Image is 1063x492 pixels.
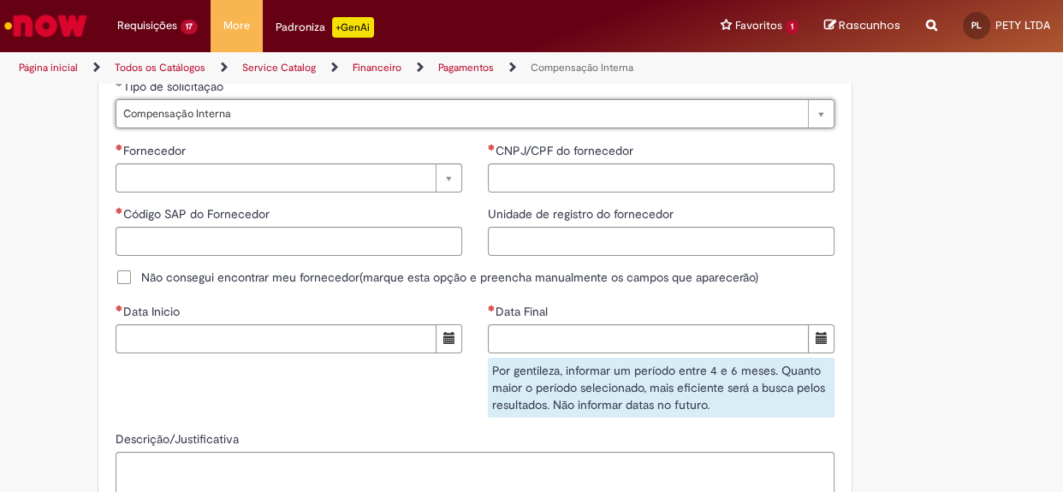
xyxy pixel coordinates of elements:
span: Código SAP do Fornecedor [123,206,273,222]
span: Não consegui encontrar meu fornecedor(marque esta opção e preencha manualmente os campos que apar... [141,269,758,286]
button: Mostrar calendário para Data Final [808,324,834,353]
span: 17 [181,20,198,34]
span: Tipo de solicitação [123,79,227,94]
span: Unidade de registro do fornecedor [488,206,677,222]
a: Compensação Interna [531,61,633,74]
ul: Trilhas de página [13,52,696,84]
span: PL [971,20,982,31]
span: CNPJ/CPF do fornecedor [496,143,637,158]
span: Necessários [116,207,123,214]
input: Data Inicio [116,324,436,353]
a: Todos os Catálogos [115,61,205,74]
span: Favoritos [735,17,782,34]
span: 1 [786,20,799,34]
span: More [223,17,250,34]
input: CNPJ/CPF do fornecedor [488,163,834,193]
span: Necessários [488,305,496,311]
input: Data Final [488,324,809,353]
button: Mostrar calendário para Data Inicio [436,324,462,353]
span: Descrição/Justificativa [116,431,242,447]
input: Unidade de registro do fornecedor [488,227,834,256]
a: Página inicial [19,61,78,74]
span: Compensação Interna [123,100,799,127]
a: Pagamentos [438,61,494,74]
a: Financeiro [353,61,401,74]
span: Obrigatório Preenchido [116,80,123,86]
span: Data Final [496,304,551,319]
span: PETY LTDA [995,18,1050,33]
p: +GenAi [332,17,374,38]
div: Por gentileza, informar um período entre 4 e 6 meses. Quanto maior o período selecionado, mais ef... [488,358,834,418]
a: Limpar campo Fornecedor [116,163,462,193]
img: ServiceNow [2,9,90,43]
span: Requisições [117,17,177,34]
span: Necessários [488,144,496,151]
a: Service Catalog [242,61,316,74]
span: Necessários [116,305,123,311]
input: Código SAP do Fornecedor [116,227,462,256]
span: Fornecedor [123,143,189,158]
a: Rascunhos [824,18,900,34]
span: Necessários [116,144,123,151]
span: Rascunhos [839,17,900,33]
div: Padroniza [276,17,374,38]
span: Data Inicio [123,304,183,319]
